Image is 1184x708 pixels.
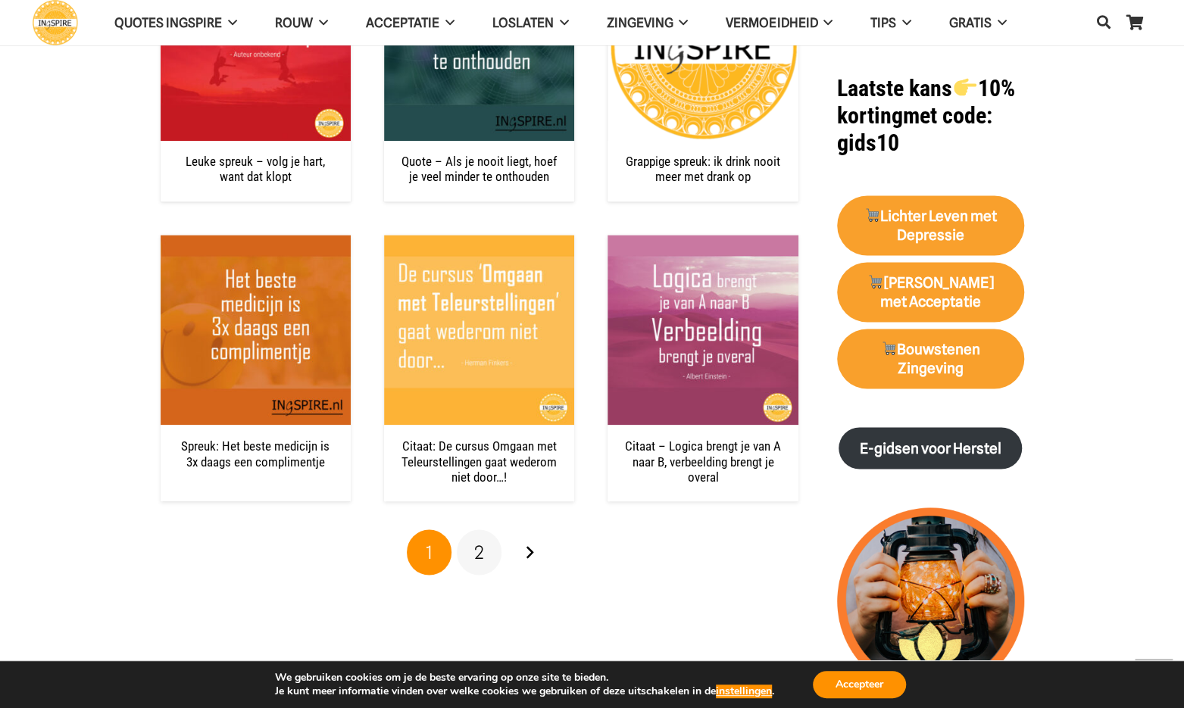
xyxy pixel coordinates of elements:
p: Je kunt meer informatie vinden over welke cookies we gebruiken of deze uitschakelen in de . [275,685,774,698]
span: 2 [474,541,484,563]
span: GRATIS [949,15,992,30]
a: ROUW [256,4,347,42]
a: Pagina 2 [457,529,502,575]
a: GRATIS [930,4,1026,42]
a: Acceptatie [347,4,473,42]
span: Acceptatie [366,15,439,30]
a: VERMOEIDHEID [707,4,851,42]
strong: Lichter Leven met Depressie [864,207,997,244]
a: TIPS [851,4,930,42]
img: Citaat: Logica brengt je van A naar B, verbeelding brengt je overal. [608,235,798,425]
span: ROUW [275,15,313,30]
a: Terug naar top [1135,659,1173,697]
span: Loslaten [492,15,554,30]
a: E-gidsen voor Herstel [839,427,1022,469]
span: 1 [426,541,433,563]
p: We gebruiken cookies om je de beste ervaring op onze site te bieden. [275,671,774,685]
a: Quote – Als je nooit liegt, hoef je veel minder te onthouden [401,154,557,184]
a: 🛒[PERSON_NAME] met Acceptatie [837,262,1024,323]
button: Accepteer [813,671,906,698]
a: QUOTES INGSPIRE [95,4,256,42]
span: Zingeving [606,15,673,30]
a: Spreuk: Het beste medicijn is 3x daags een complimentje [181,438,330,468]
a: 🛒Bouwstenen Zingeving [837,329,1024,389]
strong: Bouwstenen Zingeving [880,341,980,377]
img: lichtpuntjes voor in donkere tijden [837,507,1024,694]
a: Citaat: De cursus Omgaan met Teleurstellingen gaat wederom niet door…! [384,236,574,251]
span: Pagina 1 [407,529,452,575]
span: TIPS [870,15,896,30]
a: Citaat – Logica brengt je van A naar B, verbeelding brengt je overal [625,438,781,484]
img: 🛒 [865,207,879,222]
a: Spreuk: Het beste medicijn is 3x daags een complimentje [161,236,351,251]
strong: Laatste kans 10% korting [837,75,1015,129]
strong: [PERSON_NAME] met Acceptatie [867,274,994,310]
strong: E-gidsen voor Herstel [860,439,1001,457]
a: Leuke spreuk – volg je hart, want dat klopt [186,154,325,184]
img: Spreuk: Het beste medicijn is 3x daags een complimentje [161,235,351,425]
img: 🛒 [868,274,883,289]
a: 🛒Lichter Leven met Depressie [837,195,1024,256]
img: 👉 [954,76,976,98]
a: Zingeving [587,4,707,42]
img: Citaat: De cursus Omgaan met Teleurstellingen gaat wederom niet door...! [384,235,574,425]
a: Citaat: De cursus Omgaan met Teleurstellingen gaat wederom niet door…! [401,438,557,484]
a: Zoeken [1089,5,1119,41]
span: QUOTES INGSPIRE [114,15,222,30]
button: instellingen [716,685,772,698]
a: Grappige spreuk: ik drink nooit meer met drank op [626,154,780,184]
a: Citaat – Logica brengt je van A naar B, verbeelding brengt je overal [608,236,798,251]
img: 🛒 [882,341,896,355]
h1: met code: gids10 [837,75,1024,157]
a: Loslaten [473,4,588,42]
span: VERMOEIDHEID [726,15,817,30]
